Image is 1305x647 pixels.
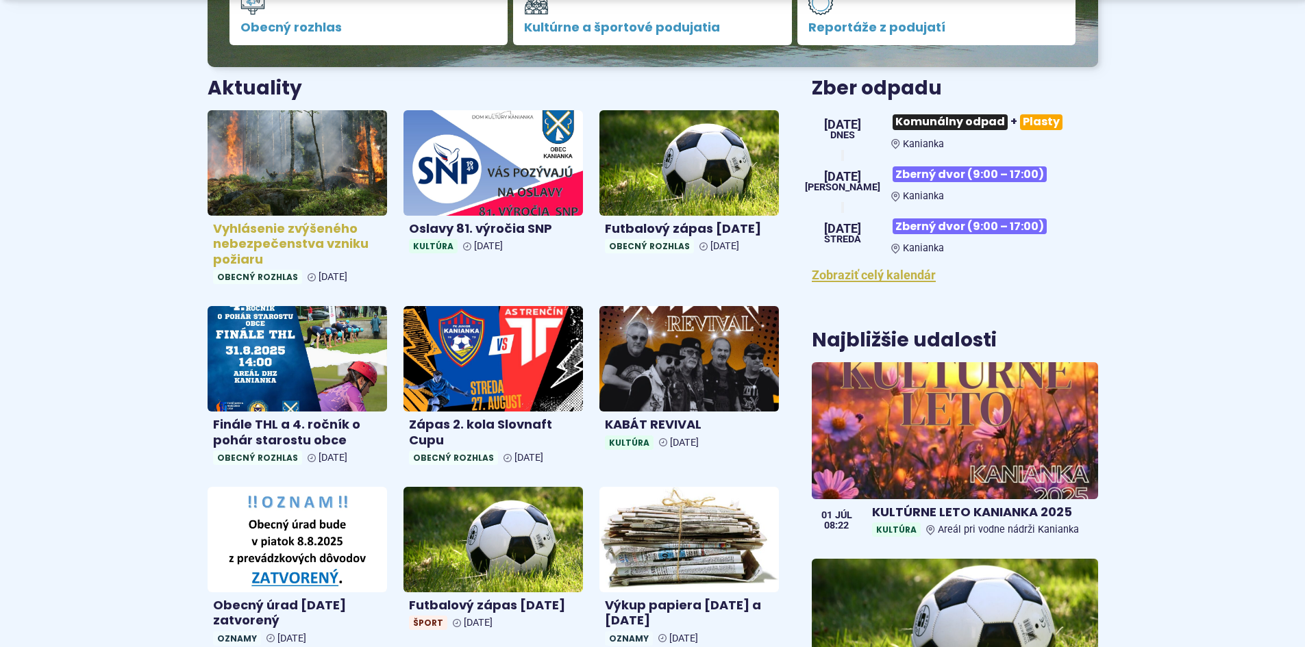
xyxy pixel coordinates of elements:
h4: Obecný úrad [DATE] zatvorený [213,598,382,629]
a: Futbalový zápas [DATE] Šport [DATE] [403,487,583,635]
a: KABÁT REVIVAL Kultúra [DATE] [599,306,779,455]
span: Zberný dvor (9:00 – 17:00) [893,166,1047,182]
span: Kultúra [605,435,654,450]
span: [DATE] [669,633,698,644]
a: Zberný dvor (9:00 – 17:00) Kanianka [DATE] streda [812,213,1097,254]
span: [PERSON_NAME] [805,183,880,192]
span: [DATE] [319,271,347,283]
span: [DATE] [514,452,543,464]
h4: Výkup papiera [DATE] a [DATE] [605,598,773,629]
a: Zberný dvor (9:00 – 17:00) Kanianka [DATE] [PERSON_NAME] [812,161,1097,202]
span: [DATE] [824,118,861,131]
h4: Oslavy 81. výročia SNP [409,221,577,237]
span: [DATE] [805,170,880,183]
span: Kanianka [903,242,944,254]
span: Dnes [824,131,861,140]
span: [DATE] [710,240,739,252]
span: Reportáže z podujatí [808,21,1065,34]
span: Obecný rozhlas [213,451,302,465]
h4: Vyhlásenie zvýšeného nebezpečenstva vzniku požiaru [213,221,382,268]
span: [DATE] [474,240,503,252]
span: Kanianka [903,190,944,202]
span: Kanianka [903,138,944,150]
span: Obecný rozhlas [605,239,694,253]
a: Futbalový zápas [DATE] Obecný rozhlas [DATE] [599,110,779,259]
span: Zberný dvor (9:00 – 17:00) [893,218,1047,234]
span: Oznamy [605,631,653,646]
span: júl [835,511,852,520]
span: Obecný rozhlas [240,21,497,34]
a: Zobraziť celý kalendár [812,268,936,282]
a: KULTÚRNE LETO KANIANKA 2025 KultúraAreál pri vodne nádrži Kanianka 01 júl 08:22 [812,362,1097,543]
span: streda [824,235,861,244]
h3: Zber odpadu [812,78,1097,99]
span: 01 [821,511,832,520]
a: Komunálny odpad+Plasty Kanianka [DATE] Dnes [812,109,1097,150]
h4: Zápas 2. kola Slovnaft Cupu [409,417,577,448]
span: [DATE] [277,633,306,644]
h4: Finále THL a 4. ročník o pohár starostu obce [213,417,382,448]
span: Kultúrne a športové podujatia [524,21,781,34]
span: Areál pri vodne nádrži Kanianka [938,524,1079,535]
h4: KABÁT REVIVAL [605,417,773,433]
a: Oslavy 81. výročia SNP Kultúra [DATE] [403,110,583,259]
a: Vyhlásenie zvýšeného nebezpečenstva vzniku požiaru Obecný rozhlas [DATE] [208,110,387,290]
span: [DATE] [319,452,347,464]
span: Obecný rozhlas [409,451,498,465]
span: Oznamy [213,631,261,646]
span: Plasty [1020,114,1062,130]
h4: Futbalový zápas [DATE] [409,598,577,613]
h3: Najbližšie udalosti [812,330,997,351]
span: 08:22 [821,521,852,531]
a: Zápas 2. kola Slovnaft Cupu Obecný rozhlas [DATE] [403,306,583,470]
span: Šport [409,616,447,630]
span: Kultúra [409,239,458,253]
span: [DATE] [464,617,493,629]
a: Finále THL a 4. ročník o pohár starostu obce Obecný rozhlas [DATE] [208,306,387,470]
h4: Futbalový zápas [DATE] [605,221,773,237]
span: Kultúra [872,522,921,537]
h3: Aktuality [208,78,302,99]
span: [DATE] [670,437,699,448]
span: Komunálny odpad [893,114,1008,130]
h4: KULTÚRNE LETO KANIANKA 2025 [872,505,1092,520]
h3: + [891,109,1097,136]
span: Obecný rozhlas [213,270,302,284]
span: [DATE] [824,223,861,235]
